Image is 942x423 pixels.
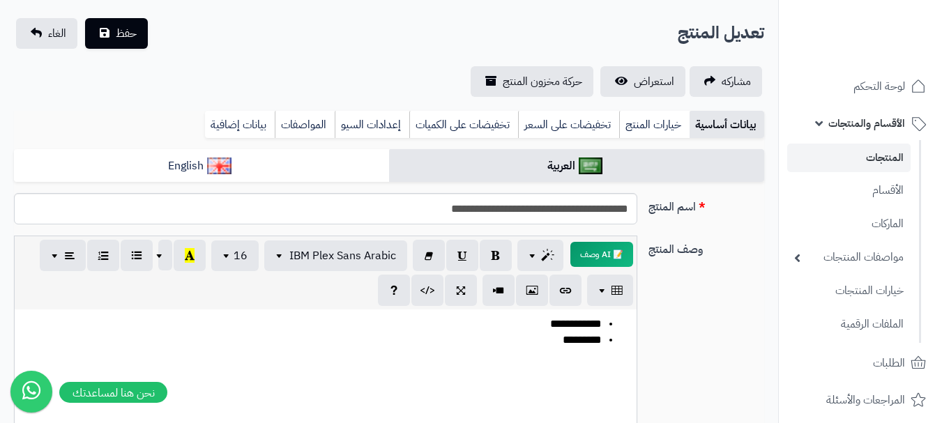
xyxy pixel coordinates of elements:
a: الطلبات [787,346,934,380]
a: المنتجات [787,144,911,172]
a: الغاء [16,18,77,49]
img: العربية [579,157,603,174]
span: الغاء [48,25,66,42]
a: استعراض [600,66,685,97]
img: logo-2.png [847,39,929,68]
a: الماركات [787,209,911,239]
span: استعراض [634,73,674,90]
span: الطلبات [873,353,905,373]
a: لوحة التحكم [787,70,934,103]
a: الأقسام [787,176,911,206]
a: خيارات المنتجات [787,276,911,306]
a: تخفيضات على الكميات [409,111,518,139]
a: الملفات الرقمية [787,309,911,339]
a: English [14,149,389,183]
button: 16 [211,240,259,271]
a: مواصفات المنتجات [787,243,911,272]
a: العربية [389,149,764,183]
button: 📝 AI وصف [570,242,633,267]
span: 16 [234,247,248,264]
a: المواصفات [275,111,335,139]
span: لوحة التحكم [853,77,905,96]
a: بيانات إضافية [205,111,275,139]
span: المراجعات والأسئلة [826,390,905,410]
label: وصف المنتج [643,236,770,258]
button: IBM Plex Sans Arabic [264,240,407,271]
img: English [207,157,231,174]
span: حركة مخزون المنتج [503,73,582,90]
button: حفظ [85,18,148,49]
a: مشاركه [690,66,762,97]
a: المراجعات والأسئلة [787,383,934,417]
h2: تعديل المنتج [678,19,764,47]
span: IBM Plex Sans Arabic [289,247,396,264]
span: مشاركه [722,73,751,90]
label: اسم المنتج [643,193,770,215]
a: بيانات أساسية [690,111,764,139]
a: خيارات المنتج [619,111,690,139]
a: حركة مخزون المنتج [471,66,593,97]
span: حفظ [116,25,137,42]
a: إعدادات السيو [335,111,409,139]
span: الأقسام والمنتجات [828,114,905,133]
a: تخفيضات على السعر [518,111,619,139]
